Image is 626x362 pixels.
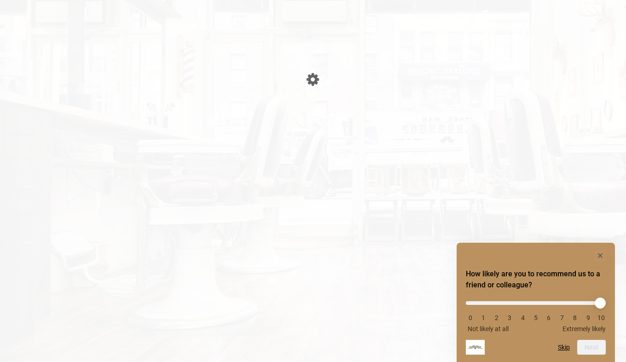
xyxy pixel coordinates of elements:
li: 3 [505,314,514,321]
li: 7 [557,314,567,321]
li: 6 [544,314,553,321]
span: Not likely at all [468,325,509,333]
div: How likely are you to recommend us to a friend or colleague? Select an option from 0 to 10, with ... [466,250,606,355]
li: 0 [466,314,475,321]
li: 1 [479,314,488,321]
span: Extremely likely [562,325,606,333]
h2: How likely are you to recommend us to a friend or colleague? Select an option from 0 to 10, with ... [466,269,606,291]
li: 8 [570,314,580,321]
li: 9 [584,314,593,321]
button: Next question [577,340,606,355]
li: 4 [518,314,527,321]
li: 10 [597,314,606,321]
button: Skip [558,344,570,351]
button: Hide survey [595,250,606,261]
li: 5 [531,314,540,321]
div: How likely are you to recommend us to a friend or colleague? Select an option from 0 to 10, with ... [466,294,606,333]
li: 2 [492,314,501,321]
